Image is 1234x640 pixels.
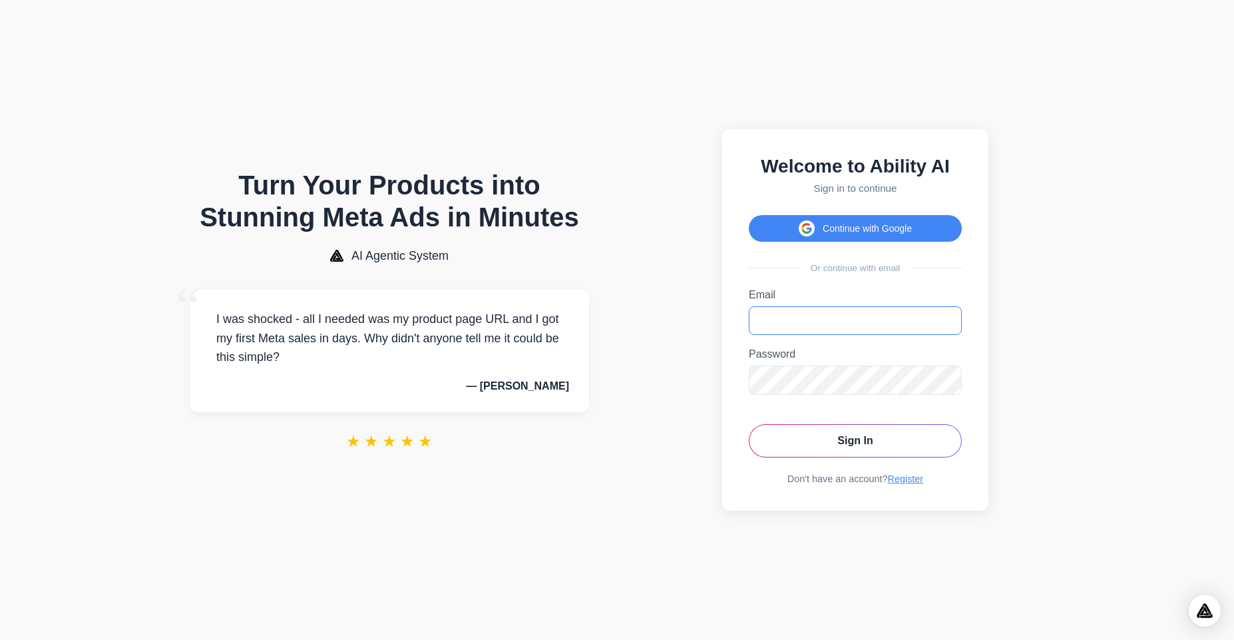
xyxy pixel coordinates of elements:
[176,276,200,337] span: “
[1189,595,1221,627] div: Open Intercom Messenger
[749,424,962,458] button: Sign In
[749,215,962,242] button: Continue with Google
[749,289,962,301] label: Email
[749,348,962,360] label: Password
[749,263,962,273] div: Or continue with email
[382,432,397,451] span: ★
[210,380,569,392] p: — [PERSON_NAME]
[346,432,361,451] span: ★
[749,156,962,177] h2: Welcome to Ability AI
[418,432,433,451] span: ★
[351,249,449,263] span: AI Agentic System
[400,432,415,451] span: ★
[330,250,343,262] img: AI Agentic System Logo
[749,474,962,484] div: Don't have an account?
[190,169,589,233] h1: Turn Your Products into Stunning Meta Ads in Minutes
[749,182,962,194] p: Sign in to continue
[364,432,379,451] span: ★
[888,474,924,484] a: Register
[210,310,569,367] p: I was shocked - all I needed was my product page URL and I got my first Meta sales in days. Why d...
